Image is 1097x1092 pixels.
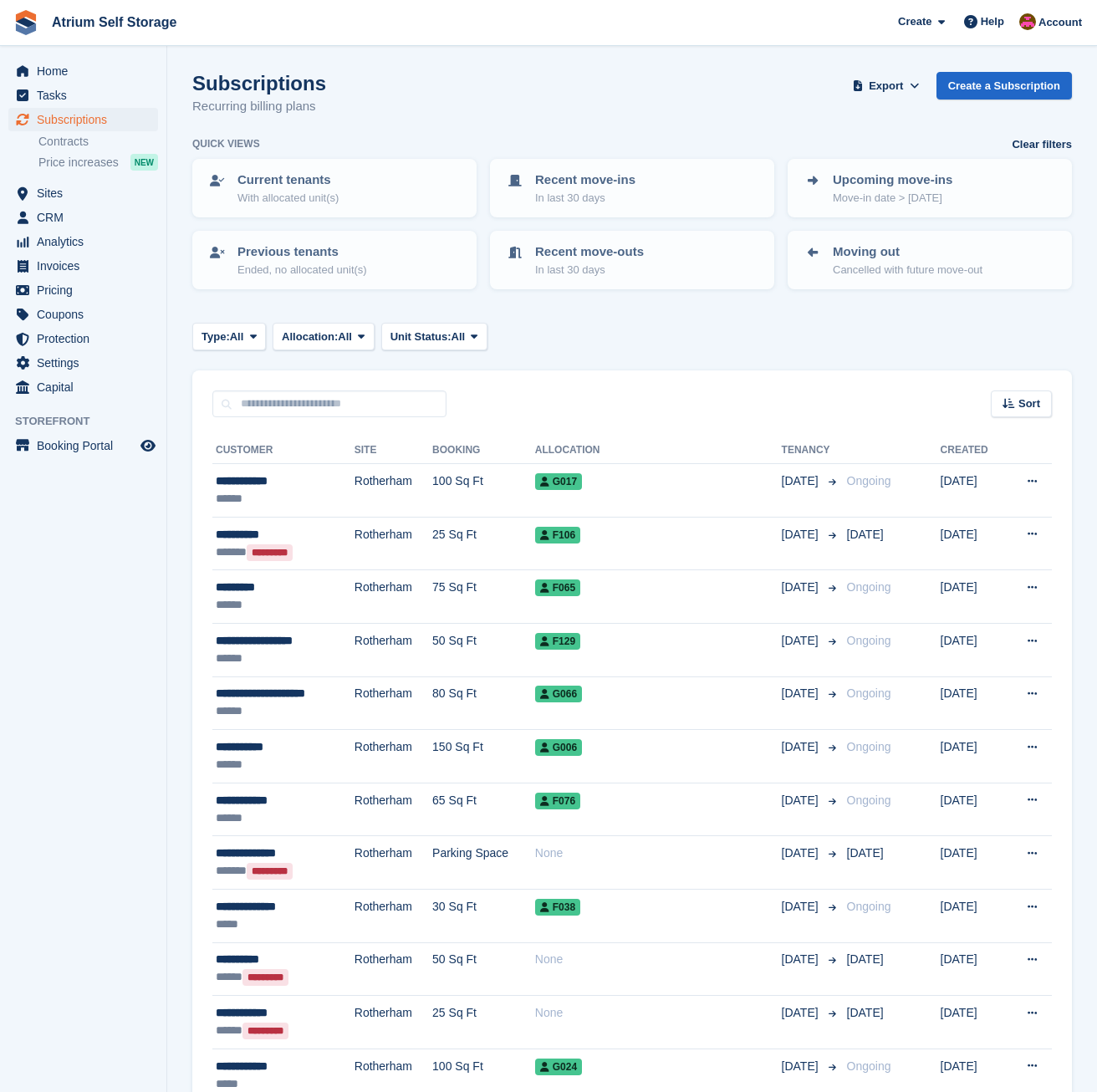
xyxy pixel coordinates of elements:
span: Ongoing [847,634,891,647]
a: Recent move-outs In last 30 days [492,232,773,288]
td: Rotherham [355,889,432,942]
span: Ongoing [847,686,891,700]
td: 80 Sq Ft [432,676,535,730]
p: Recent move-outs [535,242,644,262]
span: Price increases [38,155,119,171]
span: Storefront [15,413,166,430]
td: [DATE] [941,996,1005,1049]
img: Mark Rhodes [1019,13,1036,30]
a: menu [8,108,158,131]
span: Coupons [37,303,137,326]
th: Tenancy [782,437,840,464]
a: menu [8,278,158,302]
td: Rotherham [355,517,432,570]
img: stora-icon-8386f47178a22dfd0bd8f6a31ec36ba5ce8667c1dd55bd0f319d3a0aa187defe.svg [13,10,38,35]
span: Protection [37,327,137,350]
a: menu [8,206,158,229]
div: None [535,1004,782,1022]
td: [DATE] [941,836,1005,890]
td: [DATE] [941,464,1005,518]
a: Price increases NEW [38,153,158,171]
span: [DATE] [782,1058,822,1075]
span: [DATE] [782,526,822,543]
a: menu [8,327,158,350]
a: menu [8,375,158,399]
td: 150 Sq Ft [432,730,535,783]
span: [DATE] [782,632,822,650]
td: Rotherham [355,730,432,783]
th: Customer [212,437,355,464]
td: [DATE] [941,623,1005,676]
div: NEW [130,154,158,171]
span: [DATE] [782,845,822,862]
span: CRM [37,206,137,229]
span: Type: [202,329,230,345]
div: None [535,845,782,862]
p: Previous tenants [237,242,367,262]
div: None [535,951,782,968]
a: Moving out Cancelled with future move-out [789,232,1070,288]
a: Previous tenants Ended, no allocated unit(s) [194,232,475,288]
span: Pricing [37,278,137,302]
p: Cancelled with future move-out [833,262,982,278]
span: Subscriptions [37,108,137,131]
span: All [230,329,244,345]
span: Home [37,59,137,83]
td: [DATE] [941,889,1005,942]
span: Ongoing [847,474,891,487]
a: Preview store [138,436,158,456]
span: Settings [37,351,137,375]
span: Ongoing [847,1059,891,1073]
td: 50 Sq Ft [432,623,535,676]
td: [DATE] [941,783,1005,836]
td: Rotherham [355,942,432,996]
button: Export [850,72,923,100]
td: Rotherham [355,836,432,890]
span: Ongoing [847,740,891,753]
span: [DATE] [782,579,822,596]
a: Recent move-ins In last 30 days [492,161,773,216]
span: Export [869,78,903,94]
span: F106 [535,527,580,543]
span: [DATE] [782,898,822,916]
td: [DATE] [941,570,1005,624]
a: menu [8,84,158,107]
span: Ongoing [847,793,891,807]
p: Recent move-ins [535,171,635,190]
a: menu [8,254,158,278]
td: Rotherham [355,783,432,836]
td: 50 Sq Ft [432,942,535,996]
a: Contracts [38,134,158,150]
a: Atrium Self Storage [45,8,183,36]
td: [DATE] [941,942,1005,996]
button: Type: All [192,323,266,350]
td: Rotherham [355,570,432,624]
a: Upcoming move-ins Move-in date > [DATE] [789,161,1070,216]
span: Create [898,13,931,30]
p: Current tenants [237,171,339,190]
span: Tasks [37,84,137,107]
span: Sort [1018,395,1040,412]
span: F076 [535,793,580,809]
span: Help [981,13,1004,30]
h1: Subscriptions [192,72,326,94]
a: Create a Subscription [936,72,1072,100]
th: Site [355,437,432,464]
th: Created [941,437,1005,464]
span: Account [1038,14,1082,31]
span: Ongoing [847,900,891,913]
button: Allocation: All [273,323,375,350]
a: menu [8,351,158,375]
p: Moving out [833,242,982,262]
a: menu [8,181,158,205]
span: G006 [535,739,582,756]
a: menu [8,59,158,83]
p: Ended, no allocated unit(s) [237,262,367,278]
td: Rotherham [355,464,432,518]
a: Current tenants With allocated unit(s) [194,161,475,216]
span: Allocation: [282,329,338,345]
span: Booking Portal [37,434,137,457]
span: Ongoing [847,580,891,594]
td: [DATE] [941,517,1005,570]
span: [DATE] [782,685,822,702]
